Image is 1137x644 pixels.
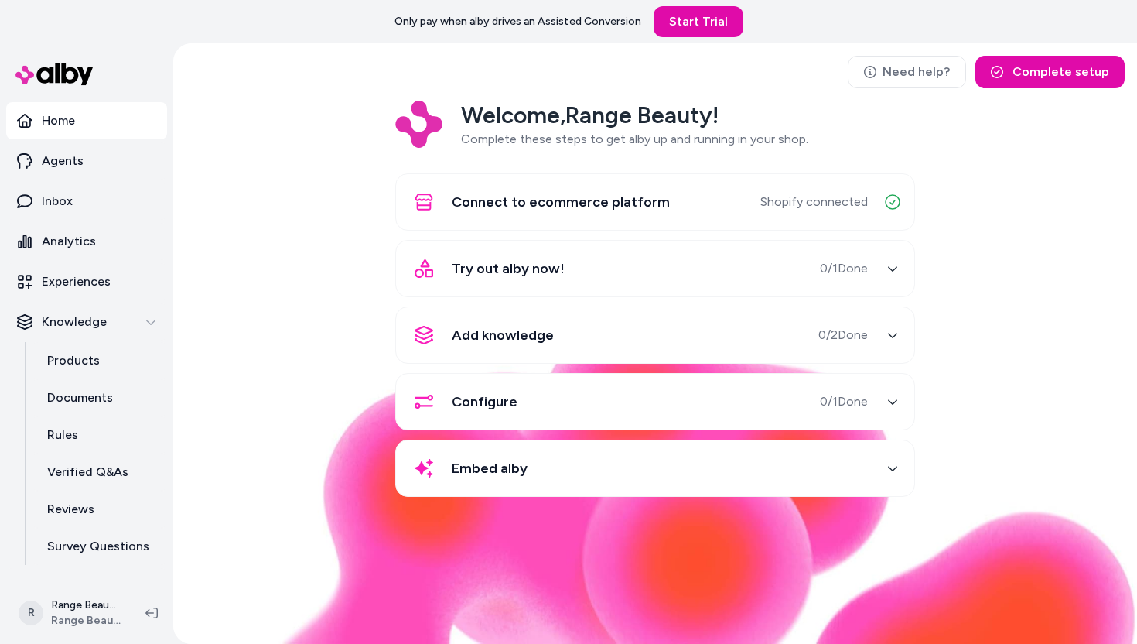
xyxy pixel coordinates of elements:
a: Integrations [6,568,167,605]
button: Configure0/1Done [405,383,905,420]
img: alby Logo [15,63,93,85]
span: R [19,601,43,625]
a: Analytics [6,223,167,260]
span: Connect to ecommerce platform [452,191,670,213]
a: Need help? [848,56,966,88]
span: 0 / 2 Done [818,326,868,344]
a: Rules [32,416,167,454]
p: Home [42,111,75,130]
p: Range Beauty Shopify [51,598,121,613]
button: Add knowledge0/2Done [405,317,905,354]
span: Try out alby now! [452,258,565,279]
p: Agents [42,152,84,170]
p: Products [47,351,100,370]
a: Start Trial [654,6,743,37]
img: alby Bubble [173,310,1137,644]
a: Inbox [6,183,167,220]
button: Try out alby now!0/1Done [405,250,905,287]
p: Knowledge [42,313,107,331]
span: Add knowledge [452,324,554,346]
button: RRange Beauty ShopifyRange Beauty [9,588,133,638]
a: Products [32,342,167,379]
p: Only pay when alby drives an Assisted Conversion [394,14,641,29]
span: 0 / 1 Done [820,392,868,411]
p: Experiences [42,272,111,291]
h2: Welcome, Range Beauty ! [461,101,808,130]
p: Analytics [42,232,96,251]
span: Embed alby [452,457,528,479]
button: Knowledge [6,303,167,341]
a: Verified Q&As [32,454,167,491]
p: Integrations [42,577,113,596]
a: Experiences [6,263,167,300]
button: Embed alby [405,450,905,487]
p: Reviews [47,500,94,519]
a: Reviews [32,491,167,528]
a: Agents [6,142,167,180]
a: Survey Questions [32,528,167,565]
span: Configure [452,391,517,413]
p: Inbox [42,192,73,211]
a: Home [6,102,167,139]
p: Verified Q&As [47,463,128,481]
span: Shopify connected [760,193,868,211]
p: Survey Questions [47,537,149,556]
img: Logo [395,101,442,148]
span: Range Beauty [51,613,121,629]
span: 0 / 1 Done [820,259,868,278]
p: Documents [47,389,113,407]
button: Complete setup [975,56,1125,88]
button: Connect to ecommerce platformShopify connected [405,183,905,221]
p: Rules [47,426,78,444]
span: Complete these steps to get alby up and running in your shop. [461,132,808,146]
a: Documents [32,379,167,416]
